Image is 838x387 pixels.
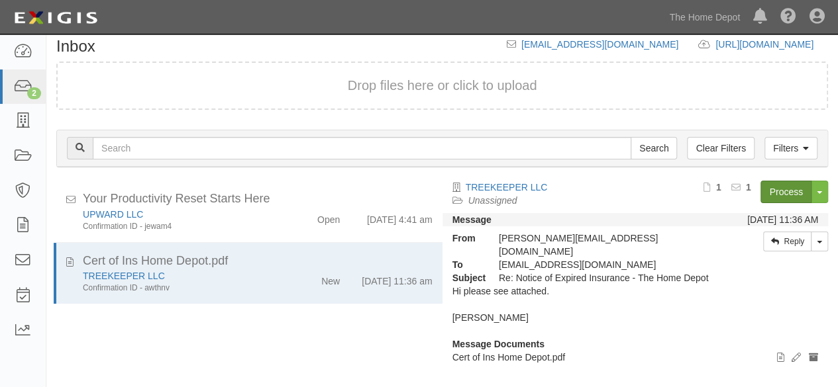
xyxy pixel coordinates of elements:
a: [URL][DOMAIN_NAME] [715,39,828,50]
img: logo-5460c22ac91f19d4615b14bd174203de0afe785f0fc80cf4dbbc73dc1793850b.png [10,6,101,30]
a: TREEKEEPER LLC [83,271,165,281]
div: Hi please see attached. [443,284,829,337]
div: Confirmation ID - jewam4 [83,221,278,232]
a: The Home Depot [662,4,747,30]
strong: Message Documents [452,339,545,349]
a: Process [760,181,812,203]
i: View [776,353,784,363]
a: TREEKEEPER LLC [466,182,548,193]
div: Cert of Ins Home Depot.pdf [83,253,433,270]
div: party-3ck9cv@sbainsurance.homedepot.com [489,258,722,271]
strong: To [443,258,489,271]
input: Search [631,137,677,159]
strong: From [443,232,489,245]
div: [DATE] 11:36 am [362,269,432,288]
input: Search [93,137,631,159]
div: 2 [27,87,41,99]
a: Clear Filters [687,137,754,159]
a: [EMAIL_ADDRESS][DOMAIN_NAME] [521,39,678,50]
b: 1 [746,182,751,193]
strong: Subject [443,271,489,284]
div: [DATE] 11:36 AM [747,213,818,226]
h1: Inbox [56,38,95,55]
button: Drop files here or click to upload [348,76,537,95]
b: 1 [716,182,721,193]
a: Reply [763,232,812,251]
div: [PERSON_NAME] [452,311,819,324]
p: Cert of Ins Home Depot.pdf [452,351,819,364]
a: UPWARD LLC [83,209,143,220]
div: New [321,269,340,288]
div: TREEKEEPER LLC [83,269,278,282]
div: [DATE] 4:41 am [367,208,433,226]
div: [PERSON_NAME][EMAIL_ADDRESS][DOMAIN_NAME] [489,232,722,258]
div: Confirmation ID - awthnv [83,282,278,294]
i: Help Center - Complianz [780,9,796,25]
strong: Message [452,214,492,225]
a: Unassigned [468,195,517,206]
i: Archive document [809,353,818,363]
i: Edit document [792,353,801,363]
div: Your Productivity Reset Starts Here [83,191,433,208]
a: Filters [764,137,817,159]
div: Re: Notice of Expired Insurance - The Home Depot [489,271,722,284]
div: Open [317,208,340,226]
